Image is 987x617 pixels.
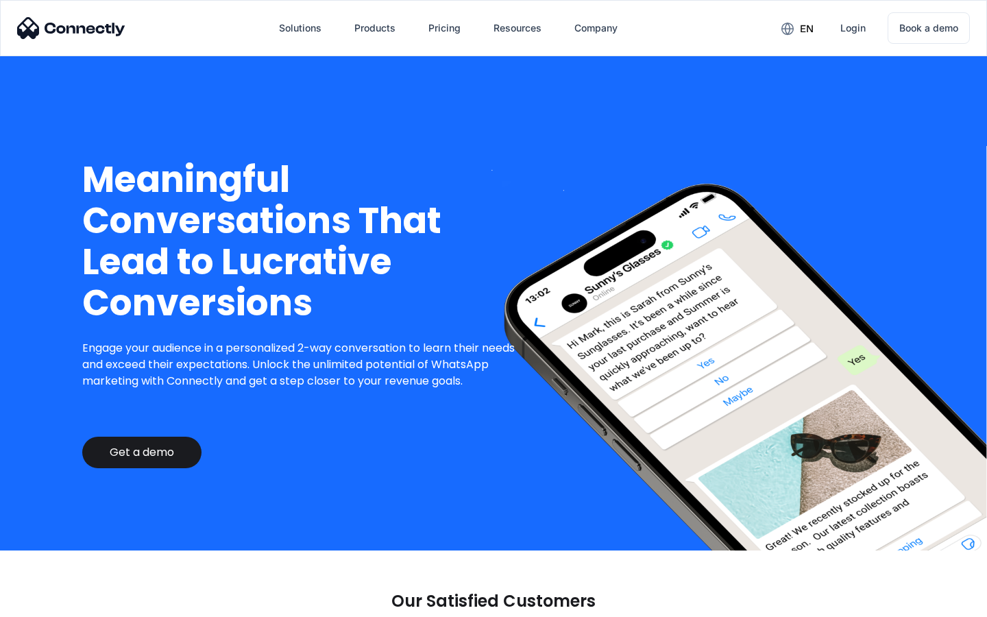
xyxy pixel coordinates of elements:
div: Get a demo [110,446,174,459]
a: Login [829,12,877,45]
div: Resources [493,19,541,38]
h1: Meaningful Conversations That Lead to Lucrative Conversions [82,159,526,324]
div: Pricing [428,19,461,38]
a: Pricing [417,12,472,45]
ul: Language list [27,593,82,612]
div: Solutions [279,19,321,38]
p: Our Satisfied Customers [391,592,596,611]
div: Login [840,19,866,38]
a: Book a demo [888,12,970,44]
p: Engage your audience in a personalized 2-way conversation to learn their needs and exceed their e... [82,340,526,389]
div: en [800,19,814,38]
div: Products [354,19,395,38]
a: Get a demo [82,437,202,468]
div: Company [574,19,618,38]
aside: Language selected: English [14,593,82,612]
img: Connectly Logo [17,17,125,39]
